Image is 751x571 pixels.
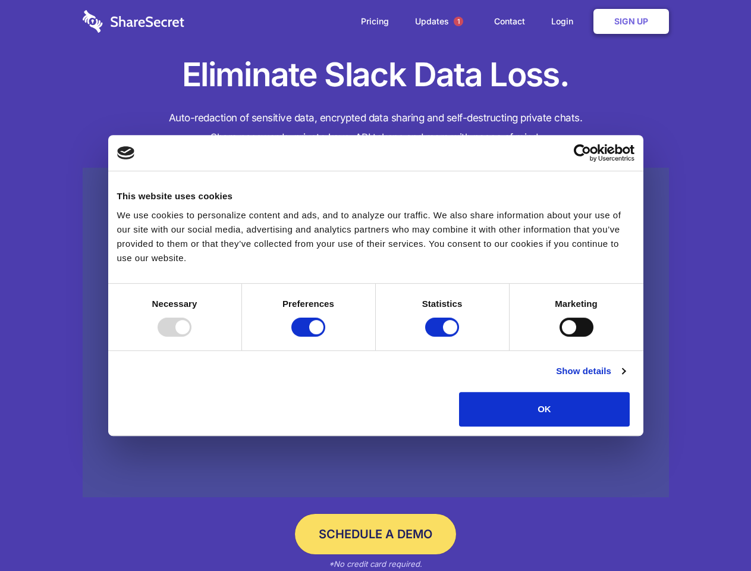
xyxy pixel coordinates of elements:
a: Show details [556,364,625,378]
button: OK [459,392,630,426]
strong: Marketing [555,299,598,309]
a: Contact [482,3,537,40]
em: *No credit card required. [329,559,422,569]
img: logo [117,146,135,159]
span: 1 [454,17,463,26]
strong: Statistics [422,299,463,309]
strong: Necessary [152,299,197,309]
a: Pricing [349,3,401,40]
img: logo-wordmark-white-trans-d4663122ce5f474addd5e946df7df03e33cb6a1c49d2221995e7729f52c070b2.svg [83,10,184,33]
a: Sign Up [593,9,669,34]
h4: Auto-redaction of sensitive data, encrypted data sharing and self-destructing private chats. Shar... [83,108,669,148]
a: Schedule a Demo [295,514,456,554]
strong: Preferences [282,299,334,309]
a: Login [539,3,591,40]
a: Usercentrics Cookiebot - opens in a new window [530,144,634,162]
div: This website uses cookies [117,189,634,203]
h1: Eliminate Slack Data Loss. [83,54,669,96]
a: Wistia video thumbnail [83,168,669,498]
div: We use cookies to personalize content and ads, and to analyze our traffic. We also share informat... [117,208,634,265]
